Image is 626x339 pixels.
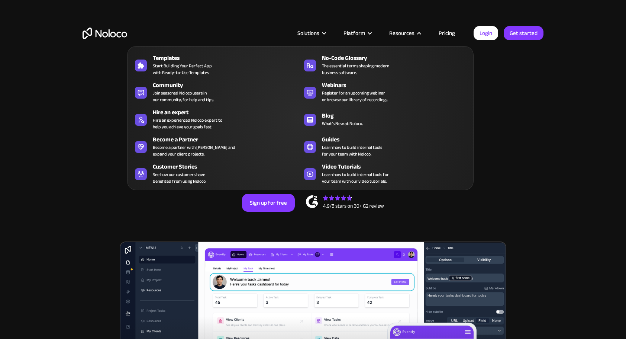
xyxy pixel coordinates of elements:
[322,144,382,157] span: Learn how to build internal tools for your team with Noloco.
[322,171,389,185] span: Learn how to build internal tools for your team with our video tutorials.
[429,28,464,38] a: Pricing
[153,54,304,63] div: Templates
[153,171,206,185] span: See how our customers have benefited from using Noloco.
[322,81,473,90] div: Webinars
[334,28,380,38] div: Platform
[322,63,389,76] span: The essential terms shaping modern business software.
[300,79,469,105] a: WebinarsRegister for an upcoming webinaror browse our library of recordings.
[300,161,469,186] a: Video TutorialsLearn how to build internal tools foryour team with our video tutorials.
[322,111,473,120] div: Blog
[297,28,319,38] div: Solutions
[300,52,469,77] a: No-Code GlossaryThe essential terms shaping modernbusiness software.
[153,117,222,130] div: Hire an experienced Noloco expert to help you achieve your goals fast.
[322,120,363,127] span: What's New at Noloco.
[131,161,300,186] a: Customer StoriesSee how our customers havebenefited from using Noloco.
[83,77,543,136] h2: Business Apps for Teams
[131,134,300,159] a: Become a PartnerBecome a partner with [PERSON_NAME] andexpand your client projects.
[131,106,300,132] a: Hire an expertHire an experienced Noloco expert tohelp you achieve your goals fast.
[300,134,469,159] a: GuidesLearn how to build internal toolsfor your team with Noloco.
[153,81,304,90] div: Community
[83,28,127,39] a: home
[153,144,235,157] div: Become a partner with [PERSON_NAME] and expand your client projects.
[322,54,473,63] div: No-Code Glossary
[343,28,365,38] div: Platform
[153,135,304,144] div: Become a Partner
[131,52,300,77] a: TemplatesStart Building Your Perfect Appwith Ready-to-Use Templates
[322,90,388,103] span: Register for an upcoming webinar or browse our library of recordings.
[242,194,295,212] a: Sign up for free
[127,36,474,190] nav: Resources
[288,28,334,38] div: Solutions
[153,63,212,76] span: Start Building Your Perfect App with Ready-to-Use Templates
[300,106,469,132] a: BlogWhat's New at Noloco.
[322,135,473,144] div: Guides
[380,28,429,38] div: Resources
[504,26,543,40] a: Get started
[131,79,300,105] a: CommunityJoin seasoned Noloco users inour community, for help and tips.
[153,90,214,103] span: Join seasoned Noloco users in our community, for help and tips.
[322,162,473,171] div: Video Tutorials
[153,108,304,117] div: Hire an expert
[389,28,414,38] div: Resources
[474,26,498,40] a: Login
[153,162,304,171] div: Customer Stories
